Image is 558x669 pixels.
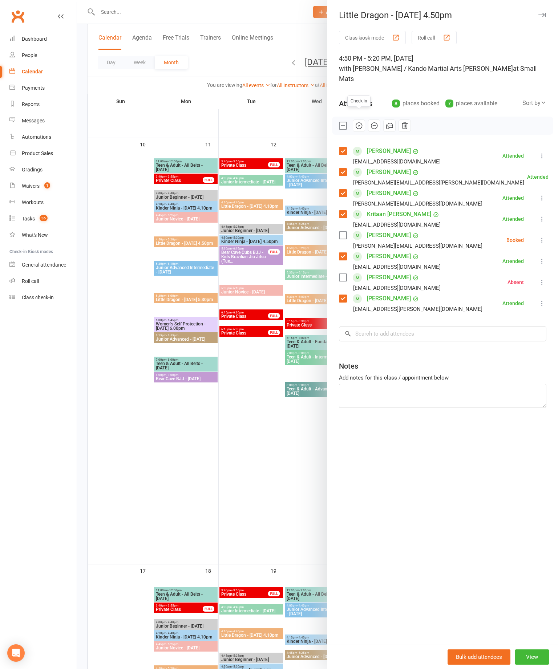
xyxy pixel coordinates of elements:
[9,289,77,306] a: Class kiosk mode
[448,649,510,665] button: Bulk add attendees
[22,167,43,173] div: Gradings
[339,31,406,44] button: Class kiosk mode
[445,98,497,109] div: places available
[339,53,546,84] div: 4:50 PM - 5:20 PM, [DATE]
[22,278,39,284] div: Roll call
[339,65,513,72] span: with [PERSON_NAME] / Kando Martial Arts [PERSON_NAME]
[9,211,77,227] a: Tasks 36
[22,101,40,107] div: Reports
[445,100,453,108] div: 7
[22,216,35,222] div: Tasks
[9,96,77,113] a: Reports
[339,326,546,341] input: Search to add attendees
[502,216,524,222] div: Attended
[367,145,411,157] a: [PERSON_NAME]
[515,649,549,665] button: View
[9,257,77,273] a: General attendance kiosk mode
[22,295,54,300] div: Class check-in
[22,232,48,238] div: What's New
[353,178,524,187] div: [PERSON_NAME][EMAIL_ADDRESS][PERSON_NAME][DOMAIN_NAME]
[22,183,40,189] div: Waivers
[508,280,524,285] div: Absent
[22,199,44,205] div: Workouts
[7,644,25,662] div: Open Intercom Messenger
[353,241,482,251] div: [PERSON_NAME][EMAIL_ADDRESS][DOMAIN_NAME]
[367,208,431,220] a: Kritaan [PERSON_NAME]
[40,215,48,221] span: 36
[9,31,77,47] a: Dashboard
[367,272,411,283] a: [PERSON_NAME]
[353,157,441,166] div: [EMAIL_ADDRESS][DOMAIN_NAME]
[353,304,482,314] div: [EMAIL_ADDRESS][PERSON_NAME][DOMAIN_NAME]
[327,10,558,20] div: Little Dragon - [DATE] 4.50pm
[9,162,77,178] a: Gradings
[9,129,77,145] a: Automations
[22,69,43,74] div: Calendar
[9,7,27,25] a: Clubworx
[392,100,400,108] div: 8
[9,178,77,194] a: Waivers 1
[367,251,411,262] a: [PERSON_NAME]
[22,134,51,140] div: Automations
[339,373,546,382] div: Add notes for this class / appointment below
[367,187,411,199] a: [PERSON_NAME]
[9,273,77,289] a: Roll call
[339,361,358,371] div: Notes
[367,293,411,304] a: [PERSON_NAME]
[9,80,77,96] a: Payments
[502,153,524,158] div: Attended
[522,98,546,108] div: Sort by
[367,230,411,241] a: [PERSON_NAME]
[22,52,37,58] div: People
[392,98,440,109] div: places booked
[22,118,45,123] div: Messages
[9,113,77,129] a: Messages
[367,166,411,178] a: [PERSON_NAME]
[22,36,47,42] div: Dashboard
[347,96,371,107] div: Check in
[412,31,457,44] button: Roll call
[9,227,77,243] a: What's New
[502,259,524,264] div: Attended
[353,262,441,272] div: [EMAIL_ADDRESS][DOMAIN_NAME]
[9,64,77,80] a: Calendar
[22,262,66,268] div: General attendance
[353,283,441,293] div: [EMAIL_ADDRESS][DOMAIN_NAME]
[22,150,53,156] div: Product Sales
[527,174,549,179] div: Attended
[339,98,372,109] div: Attendees
[353,199,482,208] div: [PERSON_NAME][EMAIL_ADDRESS][DOMAIN_NAME]
[22,85,45,91] div: Payments
[502,301,524,306] div: Attended
[9,47,77,64] a: People
[9,145,77,162] a: Product Sales
[44,182,50,188] span: 1
[506,238,524,243] div: Booked
[353,220,441,230] div: [EMAIL_ADDRESS][DOMAIN_NAME]
[9,194,77,211] a: Workouts
[502,195,524,200] div: Attended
